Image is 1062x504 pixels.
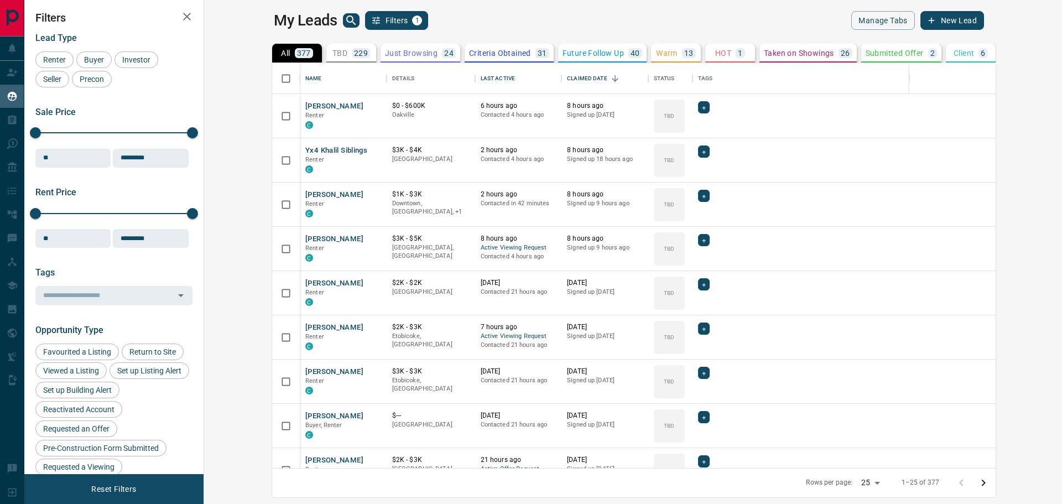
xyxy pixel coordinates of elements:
div: + [698,234,710,246]
p: 8 hours ago [481,234,556,243]
button: [PERSON_NAME] [305,455,363,466]
div: Name [305,63,322,94]
span: + [702,456,706,467]
div: Reactivated Account [35,401,122,418]
p: Taken on Showings [764,49,834,57]
div: + [698,101,710,113]
span: Lead Type [35,33,77,43]
p: Client [954,49,974,57]
div: Last Active [475,63,562,94]
p: Contacted 4 hours ago [481,252,556,261]
p: [GEOGRAPHIC_DATA] [392,155,470,164]
div: Name [300,63,387,94]
p: TBD [664,289,674,297]
p: 7 hours ago [481,323,556,332]
p: Contacted 21 hours ago [481,420,556,429]
div: + [698,367,710,379]
span: Renter [305,377,324,385]
h2: Filters [35,11,192,24]
p: TBD [664,245,674,253]
p: [DATE] [567,323,643,332]
span: Renter [39,55,70,64]
p: 26 [841,49,850,57]
p: $2K - $2K [392,278,470,288]
p: Contacted 21 hours ago [481,341,556,350]
p: Signed up [DATE] [567,288,643,297]
p: 1–25 of 377 [902,478,939,487]
button: [PERSON_NAME] [305,234,363,245]
div: Last Active [481,63,515,94]
p: Etobicoke, [GEOGRAPHIC_DATA] [392,332,470,349]
span: + [702,412,706,423]
button: Open [173,288,189,303]
p: [DATE] [567,278,643,288]
p: 2 [930,49,935,57]
span: Viewed a Listing [39,366,103,375]
p: Etobicoke, [GEOGRAPHIC_DATA] [392,376,470,393]
p: 229 [354,49,368,57]
div: Set up Building Alert [35,382,119,398]
div: Status [654,63,675,94]
span: Investor [118,55,154,64]
span: Seller [39,75,65,84]
button: Sort [607,71,623,86]
span: Renter [305,200,324,207]
div: Status [648,63,693,94]
span: + [702,323,706,334]
p: Signed up 9 hours ago [567,243,643,252]
button: [PERSON_NAME] [305,190,363,200]
div: Tags [693,63,1039,94]
p: 2 hours ago [481,190,556,199]
div: Details [387,63,475,94]
div: + [698,455,710,467]
span: Renter [305,333,324,340]
span: + [702,235,706,246]
div: + [698,411,710,423]
p: TBD [664,422,674,430]
span: 1 [413,17,421,24]
div: Requested an Offer [35,420,117,437]
p: [DATE] [567,411,643,420]
p: 13 [684,49,694,57]
div: condos.ca [305,342,313,350]
span: Rent Price [35,187,76,198]
p: TBD [664,377,674,386]
p: TBD [664,112,674,120]
p: $3K - $3K [392,367,470,376]
span: Renter [305,245,324,252]
p: Contacted 21 hours ago [481,288,556,297]
p: Contacted 4 hours ago [481,111,556,119]
span: + [702,367,706,378]
p: 31 [538,49,547,57]
p: 6 hours ago [481,101,556,111]
p: [DATE] [567,367,643,376]
span: Requested an Offer [39,424,113,433]
p: All [281,49,290,57]
p: Signed up [DATE] [567,376,643,385]
div: condos.ca [305,121,313,129]
p: HOT [715,49,731,57]
button: [PERSON_NAME] [305,323,363,333]
div: Pre-Construction Form Submitted [35,440,166,456]
p: 6 [981,49,985,57]
button: Reset Filters [84,480,143,498]
div: condos.ca [305,165,313,173]
p: 8 hours ago [567,190,643,199]
p: 21 hours ago [481,455,556,465]
p: $3K - $4K [392,146,470,155]
p: 377 [297,49,311,57]
p: Oakville [392,111,470,119]
span: Active Viewing Request [481,243,556,253]
p: Signed up 9 hours ago [567,199,643,208]
p: [DATE] [481,411,556,420]
button: Go to next page [972,472,995,494]
span: + [702,146,706,157]
div: condos.ca [305,387,313,394]
p: 8 hours ago [567,234,643,243]
div: Buyer [76,51,112,68]
p: $--- [392,411,470,420]
p: TBD [664,466,674,474]
p: 8 hours ago [567,101,643,111]
p: [GEOGRAPHIC_DATA], [GEOGRAPHIC_DATA] [392,465,470,482]
p: Signed up [DATE] [567,420,643,429]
